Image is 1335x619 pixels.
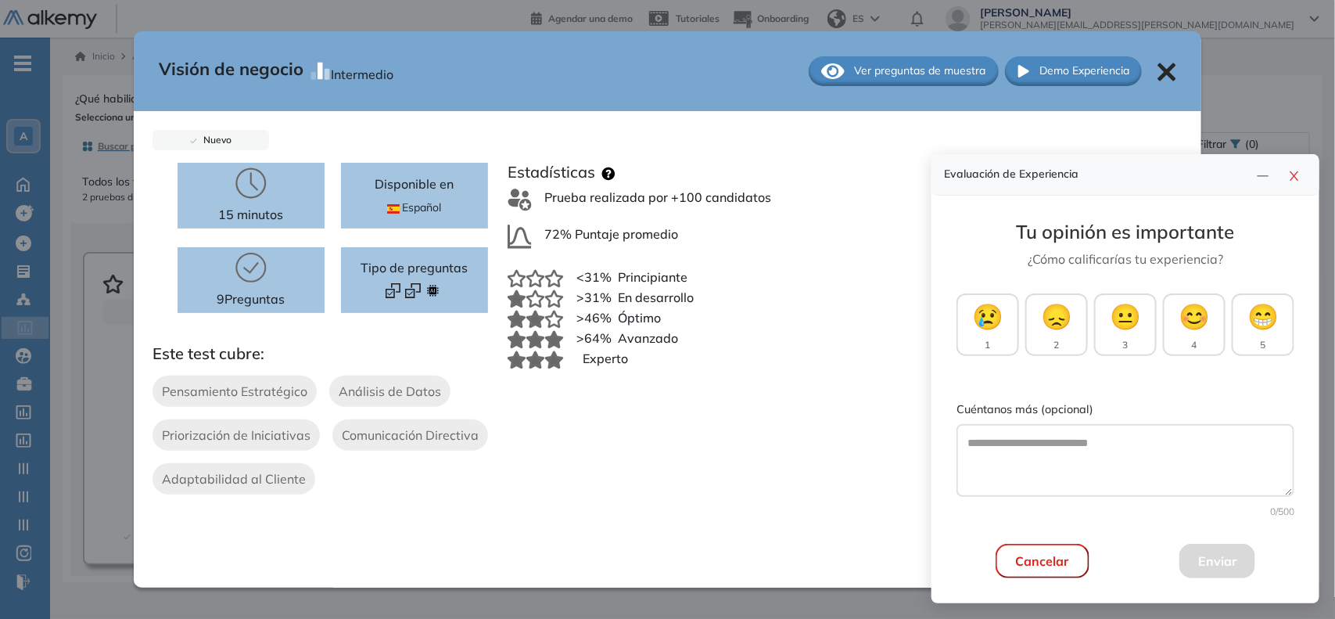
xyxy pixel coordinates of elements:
span: 😁 [1247,297,1279,335]
div: Intermedio [331,59,393,84]
button: 😞2 [1025,293,1088,356]
span: Experto [583,351,628,366]
span: 😊 [1179,297,1210,335]
span: Óptimo [618,310,661,326]
span: Tipo de preguntas [361,258,468,277]
span: 😢 [972,297,1003,335]
span: 😞 [1041,297,1072,335]
p: ¿Cómo calificarías tu experiencia? [956,250,1294,268]
span: Prueba realizada por +100 candidatos [544,188,771,212]
p: Disponible en [375,175,454,193]
button: line [1251,164,1276,185]
img: ESP [387,204,400,214]
span: Adaptabilidad al Cliente [162,470,306,488]
button: 😢1 [956,293,1019,356]
span: >64% [576,330,612,346]
h4: Evaluación de Experiencia [944,167,1251,181]
span: Español [387,200,441,216]
span: Visión de negocio [159,56,303,86]
img: Format test logo [386,283,400,298]
label: Cuéntanos más (opcional) [956,401,1294,419]
button: 😐3 [1094,293,1157,356]
h3: Este test cubre: [153,344,496,363]
span: Avanzado [618,330,678,346]
span: 3 [1123,338,1129,352]
span: Ver preguntas de muestra [855,63,986,79]
h3: Estadísticas [508,163,595,182]
span: En desarrollo [618,290,694,305]
button: close [1282,164,1307,185]
span: line [1257,170,1269,182]
span: 4 [1192,338,1197,352]
span: Comunicación Directiva [342,426,479,444]
button: Enviar [1179,544,1255,578]
button: Cancelar [996,544,1089,578]
span: >31% [576,290,612,305]
button: 😁5 [1232,293,1294,356]
span: Demo Experiencia [1039,63,1129,79]
span: Nuevo [197,134,231,146]
span: Pensamiento Estratégico [162,382,307,401]
img: Format test logo [405,283,420,298]
span: Principiante [618,269,687,285]
span: close [1288,170,1301,182]
span: 72% Puntaje promedio [544,225,678,249]
span: 1 [985,338,991,352]
span: Análisis de Datos [339,382,441,401]
span: >46% [576,310,612,326]
p: 9 Preguntas [217,290,285,308]
span: 5 [1261,338,1266,352]
span: 2 [1054,338,1060,352]
img: Format test logo [425,283,440,298]
span: <31% [576,269,612,285]
span: 😐 [1110,297,1141,335]
button: 😊4 [1163,293,1226,356]
h3: Tu opinión es importante [956,221,1294,243]
div: 0 /500 [956,505,1294,519]
span: Priorización de Iniciativas [162,426,310,444]
p: 15 minutos [218,205,283,224]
